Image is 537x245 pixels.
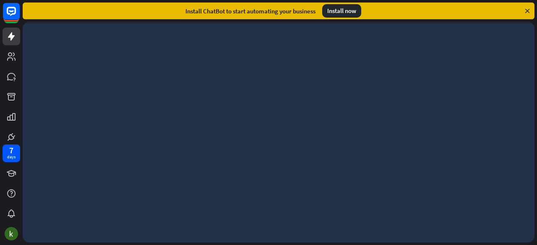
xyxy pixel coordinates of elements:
a: 7 days [3,144,20,162]
div: days [7,154,16,160]
div: Install ChatBot to start automating your business [185,7,315,15]
div: Install now [322,4,361,18]
div: 7 [9,147,13,154]
button: Open LiveChat chat widget [7,3,32,28]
